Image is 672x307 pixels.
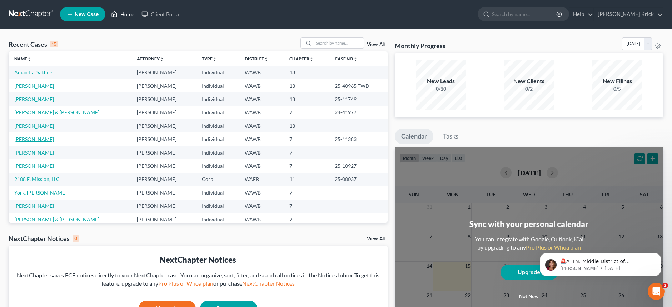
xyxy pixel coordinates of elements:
[14,83,54,89] a: [PERSON_NAME]
[529,238,672,288] iframe: Intercom notifications message
[284,200,329,213] td: 7
[160,57,164,61] i: unfold_more
[395,129,433,144] a: Calendar
[329,79,388,92] td: 25-40965 TWD
[329,159,388,172] td: 25-10927
[131,213,196,226] td: [PERSON_NAME]
[9,40,58,49] div: Recent Cases
[9,234,79,243] div: NextChapter Notices
[239,132,284,146] td: WAWB
[367,236,385,241] a: View All
[196,132,239,146] td: Individual
[284,92,329,106] td: 13
[239,92,284,106] td: WAWB
[239,119,284,132] td: WAWB
[75,12,99,17] span: New Case
[14,176,60,182] a: 2108 E. Mission, LLC
[245,56,268,61] a: Districtunfold_more
[196,66,239,79] td: Individual
[416,77,466,85] div: New Leads
[14,216,99,222] a: [PERSON_NAME] & [PERSON_NAME]
[14,96,54,102] a: [PERSON_NAME]
[73,235,79,242] div: 0
[239,79,284,92] td: WAWB
[196,119,239,132] td: Individual
[137,56,164,61] a: Attorneyunfold_more
[284,119,329,132] td: 13
[353,57,358,61] i: unfold_more
[239,186,284,199] td: WAWB
[213,57,217,61] i: unfold_more
[138,8,184,21] a: Client Portal
[14,150,54,156] a: [PERSON_NAME]
[14,163,54,169] a: [PERSON_NAME]
[492,7,557,21] input: Search by name...
[108,8,138,21] a: Home
[416,85,466,92] div: 0/10
[395,41,445,50] h3: Monthly Progress
[242,280,295,287] a: NextChapter Notices
[14,69,52,75] a: Amandla, Sakhile
[131,132,196,146] td: [PERSON_NAME]
[131,186,196,199] td: [PERSON_NAME]
[648,283,665,300] iframe: Intercom live chat
[131,200,196,213] td: [PERSON_NAME]
[501,290,558,304] button: Not now
[14,254,382,265] div: NextChapter Notices
[27,57,31,61] i: unfold_more
[196,92,239,106] td: Individual
[284,173,329,186] td: 11
[196,79,239,92] td: Individual
[289,56,314,61] a: Chapterunfold_more
[131,159,196,172] td: [PERSON_NAME]
[131,119,196,132] td: [PERSON_NAME]
[367,42,385,47] a: View All
[329,92,388,106] td: 25-11749
[239,159,284,172] td: WAWB
[284,79,329,92] td: 13
[284,66,329,79] td: 13
[594,8,663,21] a: [PERSON_NAME] Brick
[50,41,58,47] div: 15
[329,132,388,146] td: 25-11383
[284,213,329,226] td: 7
[504,85,554,92] div: 0/2
[472,235,586,252] div: You can integrate with Google, Outlook, iCal by upgrading to any
[284,159,329,172] td: 7
[196,106,239,119] td: Individual
[131,106,196,119] td: [PERSON_NAME]
[14,56,31,61] a: Nameunfold_more
[14,123,54,129] a: [PERSON_NAME]
[14,109,99,115] a: [PERSON_NAME] & [PERSON_NAME]
[14,271,382,288] div: NextChapter saves ECF notices directly to your NextChapter case. You can organize, sort, filter, ...
[196,159,239,172] td: Individual
[239,173,284,186] td: WAEB
[196,200,239,213] td: Individual
[314,38,364,48] input: Search by name...
[284,186,329,199] td: 7
[131,173,196,186] td: [PERSON_NAME]
[284,132,329,146] td: 7
[592,85,642,92] div: 0/5
[284,146,329,159] td: 7
[526,244,581,251] a: Pro Plus or Whoa plan
[309,57,314,61] i: unfold_more
[239,106,284,119] td: WAWB
[329,173,388,186] td: 25-00037
[239,213,284,226] td: WAWB
[158,280,213,287] a: Pro Plus or Whoa plan
[592,77,642,85] div: New Filings
[196,186,239,199] td: Individual
[437,129,465,144] a: Tasks
[14,203,54,209] a: [PERSON_NAME]
[196,146,239,159] td: Individual
[329,106,388,119] td: 24-41977
[284,106,329,119] td: 7
[662,283,668,288] span: 2
[14,136,54,142] a: [PERSON_NAME]
[131,66,196,79] td: [PERSON_NAME]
